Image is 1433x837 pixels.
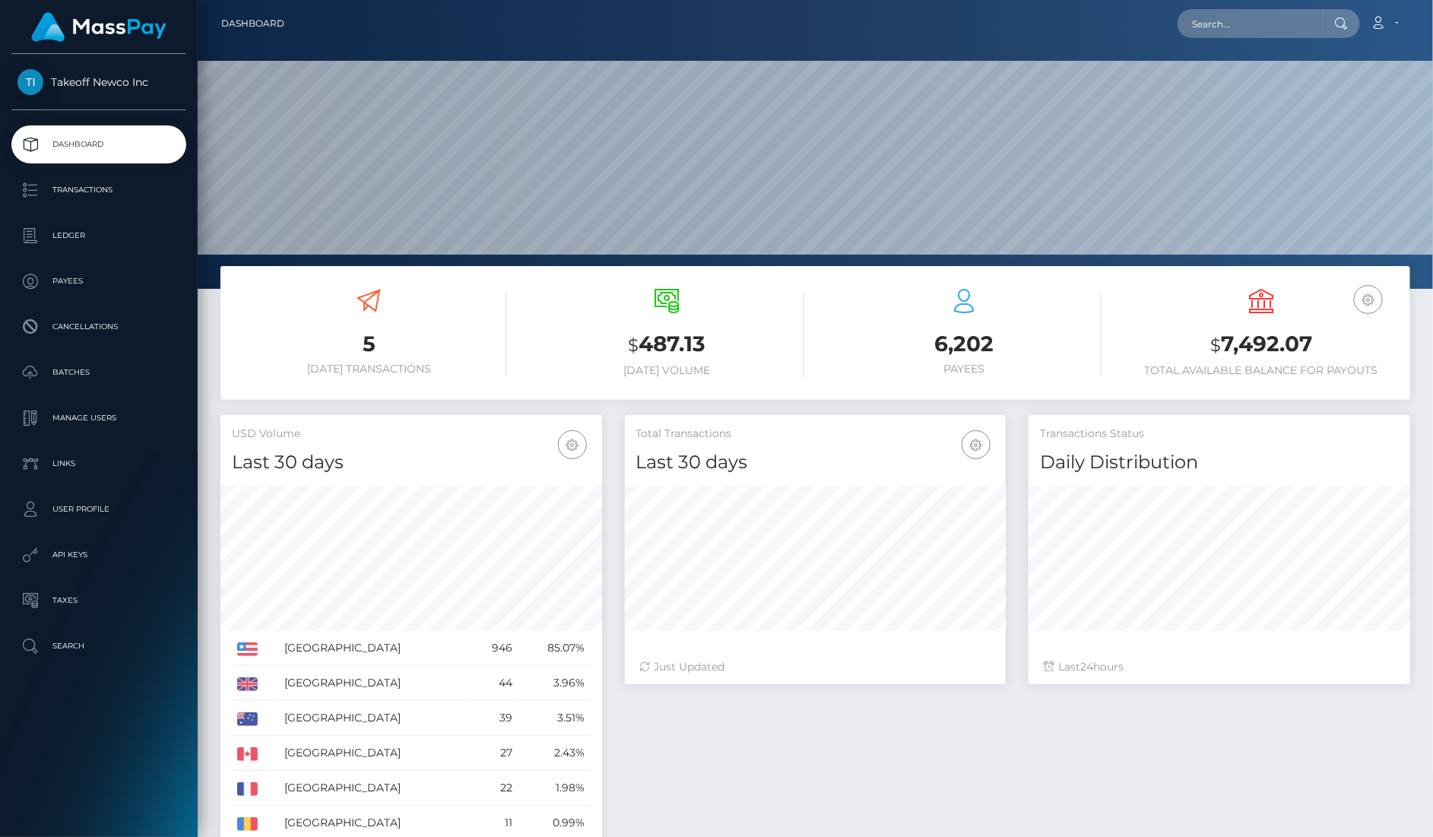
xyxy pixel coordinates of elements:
[237,642,258,656] img: US.png
[1178,9,1320,38] input: Search...
[237,747,258,761] img: CA.png
[11,171,186,209] a: Transactions
[1080,660,1093,674] span: 24
[11,308,186,346] a: Cancellations
[518,631,590,666] td: 85.07%
[17,69,43,95] img: Takeoff Newco Inc
[232,329,506,359] h3: 5
[471,666,518,701] td: 44
[518,701,590,736] td: 3.51%
[518,666,590,701] td: 3.96%
[31,12,166,42] img: MassPay Logo
[237,817,258,831] img: RO.png
[11,627,186,665] a: Search
[11,582,186,620] a: Taxes
[232,449,591,476] h4: Last 30 days
[279,631,471,666] td: [GEOGRAPHIC_DATA]
[279,771,471,806] td: [GEOGRAPHIC_DATA]
[17,361,180,384] p: Batches
[640,659,991,675] div: Just Updated
[11,354,186,392] a: Batches
[827,329,1102,359] h3: 6,202
[11,75,186,89] span: Takeoff Newco Inc
[11,536,186,574] a: API Keys
[17,407,180,430] p: Manage Users
[279,701,471,736] td: [GEOGRAPHIC_DATA]
[628,334,639,356] small: $
[518,736,590,771] td: 2.43%
[529,329,804,360] h3: 487.13
[518,771,590,806] td: 1.98%
[529,364,804,377] h6: [DATE] Volume
[17,544,180,566] p: API Keys
[1040,426,1399,442] h5: Transactions Status
[17,179,180,201] p: Transactions
[232,426,591,442] h5: USD Volume
[237,712,258,726] img: AU.png
[17,133,180,156] p: Dashboard
[11,399,186,437] a: Manage Users
[17,270,180,293] p: Payees
[11,490,186,528] a: User Profile
[11,262,186,300] a: Payees
[221,8,284,40] a: Dashboard
[17,452,180,475] p: Links
[237,782,258,796] img: FR.png
[1044,659,1395,675] div: Last hours
[636,426,995,442] h5: Total Transactions
[636,449,995,476] h4: Last 30 days
[1040,449,1399,476] h4: Daily Distribution
[471,736,518,771] td: 27
[17,635,180,658] p: Search
[1124,364,1399,377] h6: Total Available Balance for Payouts
[237,677,258,691] img: GB.png
[471,771,518,806] td: 22
[471,631,518,666] td: 946
[279,666,471,701] td: [GEOGRAPHIC_DATA]
[1210,334,1221,356] small: $
[11,217,186,255] a: Ledger
[1124,329,1399,360] h3: 7,492.07
[11,445,186,483] a: Links
[11,125,186,163] a: Dashboard
[471,701,518,736] td: 39
[17,315,180,338] p: Cancellations
[232,363,506,376] h6: [DATE] Transactions
[17,224,180,247] p: Ledger
[17,498,180,521] p: User Profile
[279,736,471,771] td: [GEOGRAPHIC_DATA]
[827,363,1102,376] h6: Payees
[17,589,180,612] p: Taxes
